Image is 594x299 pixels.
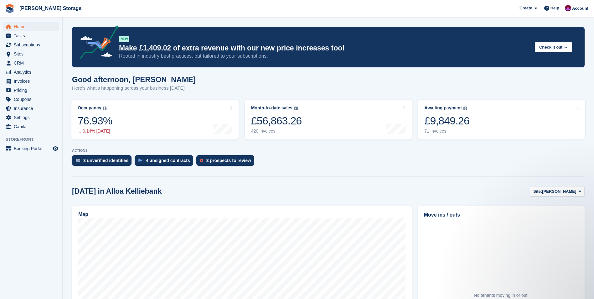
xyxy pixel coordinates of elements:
div: 4 unsigned contracts [146,158,190,163]
span: Coupons [14,95,51,104]
div: 420 invoices [251,129,302,134]
span: Help [550,5,559,11]
div: Occupancy [78,105,101,111]
a: 4 unsigned contracts [135,155,196,169]
button: Site: [PERSON_NAME] [530,186,585,197]
span: Tasks [14,31,51,40]
span: Invoices [14,77,51,86]
p: ACTIONS [72,149,585,153]
span: Site: [533,188,542,195]
img: price-adjustments-announcement-icon-8257ccfd72463d97f412b2fc003d46551f7dbcb40ab6d574587a9cd5c0d94... [75,25,119,61]
img: stora-icon-8386f47178a22dfd0bd8f6a31ec36ba5ce8667c1dd55bd0f319d3a0aa187defe.svg [5,4,14,13]
img: contract_signature_icon-13c848040528278c33f63329250d36e43548de30e8caae1d1a13099fd9432cc5.svg [138,159,143,162]
a: menu [3,113,59,122]
div: £56,863.26 [251,114,302,127]
div: £9,849.26 [424,114,469,127]
span: Settings [14,113,51,122]
a: menu [3,59,59,67]
span: [PERSON_NAME] [542,188,576,195]
span: Booking Portal [14,144,51,153]
a: menu [3,77,59,86]
a: menu [3,104,59,113]
p: Here's what's happening across your business [DATE] [72,85,196,92]
div: 71 invoices [424,129,469,134]
span: Pricing [14,86,51,95]
span: Create [519,5,532,11]
span: Subscriptions [14,40,51,49]
button: Check it out → [535,42,572,52]
span: Insurance [14,104,51,113]
h2: Map [78,212,88,217]
div: No tenants moving in or out. [474,292,529,299]
h1: Good afternoon, [PERSON_NAME] [72,75,196,84]
p: Rooted in industry best practices, but tailored to your subscriptions. [119,53,530,60]
h2: [DATE] in Alloa Kelliebank [72,187,162,196]
span: Analytics [14,68,51,76]
a: menu [3,40,59,49]
a: menu [3,31,59,40]
img: verify_identity-adf6edd0f0f0b5bbfe63781bf79b02c33cf7c696d77639b501bdc392416b5a36.svg [76,159,80,162]
p: Make £1,409.02 of extra revenue with our new price increases tool [119,44,530,53]
div: Awaiting payment [424,105,462,111]
a: menu [3,95,59,104]
h2: Move ins / outs [424,211,579,219]
div: 3 prospects to review [206,158,251,163]
a: menu [3,122,59,131]
div: 76.93% [78,114,112,127]
img: icon-info-grey-7440780725fd019a000dd9b08b2336e03edf1995a4989e88bcd33f0948082b44.svg [463,107,467,110]
a: menu [3,22,59,31]
a: menu [3,86,59,95]
a: 3 unverified identities [72,155,135,169]
img: icon-info-grey-7440780725fd019a000dd9b08b2336e03edf1995a4989e88bcd33f0948082b44.svg [294,107,298,110]
a: menu [3,50,59,58]
img: prospect-51fa495bee0391a8d652442698ab0144808aea92771e9ea1ae160a38d050c398.svg [200,159,203,162]
span: Storefront [6,136,62,143]
img: icon-info-grey-7440780725fd019a000dd9b08b2336e03edf1995a4989e88bcd33f0948082b44.svg [103,107,106,110]
a: [PERSON_NAME] Storage [17,3,84,13]
a: 3 prospects to review [196,155,257,169]
span: CRM [14,59,51,67]
div: 3 unverified identities [83,158,128,163]
a: Preview store [52,145,59,152]
span: Sites [14,50,51,58]
a: menu [3,68,59,76]
a: Month-to-date sales £56,863.26 420 invoices [245,100,412,139]
span: Account [572,5,588,12]
div: Month-to-date sales [251,105,292,111]
span: Home [14,22,51,31]
img: Audra Whitelaw [565,5,571,11]
div: 0.14% [DATE] [78,129,112,134]
a: menu [3,144,59,153]
div: NEW [119,36,129,42]
a: Awaiting payment £9,849.26 71 invoices [418,100,585,139]
span: Capital [14,122,51,131]
a: Occupancy 76.93% 0.14% [DATE] [71,100,239,139]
